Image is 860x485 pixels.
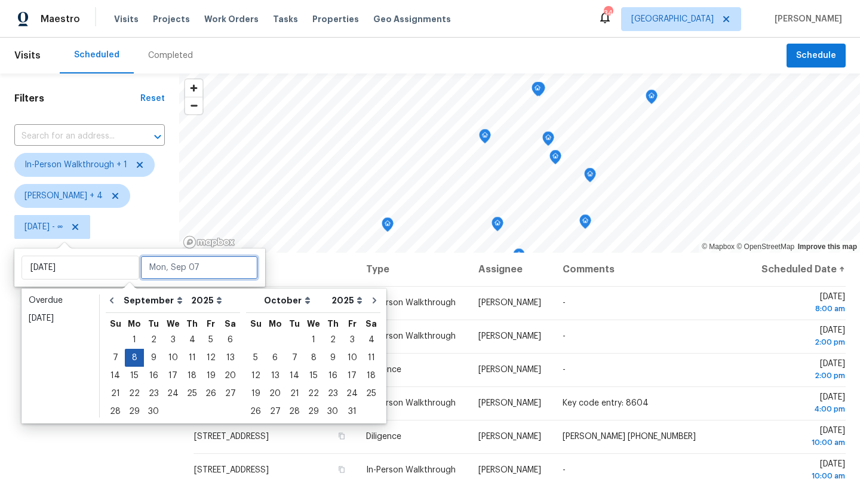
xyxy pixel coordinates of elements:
button: Zoom out [185,97,202,114]
div: Tue Oct 14 2025 [285,367,304,385]
div: Sat Sep 13 2025 [220,349,240,367]
div: 9 [144,349,163,366]
div: 16 [144,367,163,384]
div: 4 [362,331,380,348]
abbr: Saturday [365,320,377,328]
div: Thu Sep 25 2025 [183,385,201,403]
div: Thu Oct 02 2025 [323,331,342,349]
div: 10:00 am [758,437,845,449]
th: Address [193,253,357,286]
div: Map marker [646,90,658,108]
span: [PERSON_NAME] [478,299,541,307]
div: Map marker [532,82,543,100]
div: 12 [246,367,265,384]
abbr: Sunday [250,320,262,328]
div: Completed [148,50,193,62]
span: [STREET_ADDRESS] [194,432,269,441]
div: 24 [342,385,362,402]
span: [PERSON_NAME] [478,432,541,441]
select: Month [121,291,188,309]
div: 13 [265,367,285,384]
div: 25 [362,385,380,402]
div: Fri Oct 17 2025 [342,367,362,385]
abbr: Monday [269,320,282,328]
div: Sun Oct 05 2025 [246,349,265,367]
div: Sat Sep 27 2025 [220,385,240,403]
abbr: Tuesday [289,320,300,328]
div: 8 [304,349,323,366]
div: 19 [246,385,265,402]
div: Map marker [542,131,554,150]
button: Copy Address [336,464,347,475]
div: Sun Oct 26 2025 [246,403,265,420]
div: 29 [125,403,144,420]
div: 22 [304,385,323,402]
div: Thu Oct 16 2025 [323,367,342,385]
abbr: Friday [348,320,357,328]
div: 21 [106,385,125,402]
div: Tue Oct 28 2025 [285,403,304,420]
span: [PERSON_NAME] [PHONE_NUMBER] [563,432,696,441]
div: Sat Oct 04 2025 [362,331,380,349]
div: 12 [201,349,220,366]
div: Scheduled [74,49,119,61]
div: Reset [140,93,165,105]
span: [PERSON_NAME] [478,366,541,374]
div: 31 [342,403,362,420]
div: Tue Sep 30 2025 [144,403,163,420]
span: Visits [114,13,139,25]
span: Zoom in [185,79,202,97]
div: Tue Sep 23 2025 [144,385,163,403]
span: [DATE] [758,426,845,449]
div: Mon Sep 22 2025 [125,385,144,403]
a: Mapbox homepage [183,235,235,249]
canvas: Map [179,73,860,253]
div: 29 [304,403,323,420]
div: Wed Sep 17 2025 [163,367,183,385]
div: 6 [220,331,240,348]
span: - [563,366,566,374]
span: - [563,332,566,340]
div: Thu Sep 11 2025 [183,349,201,367]
span: [DATE] [758,460,845,482]
div: 11 [362,349,380,366]
div: Mon Sep 29 2025 [125,403,144,420]
div: Thu Oct 30 2025 [323,403,342,420]
input: Search for an address... [14,127,131,146]
div: 1 [125,331,144,348]
div: 2 [144,331,163,348]
div: 18 [183,367,201,384]
div: Wed Oct 15 2025 [304,367,323,385]
span: Projects [153,13,190,25]
div: Fri Sep 12 2025 [201,349,220,367]
div: Thu Oct 09 2025 [323,349,342,367]
div: 20 [265,385,285,402]
div: Overdue [29,294,92,306]
span: [PERSON_NAME] [478,332,541,340]
div: Mon Sep 08 2025 [125,349,144,367]
div: Wed Sep 24 2025 [163,385,183,403]
div: Tue Sep 02 2025 [144,331,163,349]
input: Start date [21,256,139,280]
div: Thu Sep 18 2025 [183,367,201,385]
span: [PERSON_NAME] [478,466,541,474]
div: 14 [285,367,304,384]
abbr: Saturday [225,320,236,328]
div: Map marker [549,150,561,168]
div: Wed Oct 01 2025 [304,331,323,349]
div: 30 [323,403,342,420]
div: Fri Oct 31 2025 [342,403,362,420]
div: Mon Oct 20 2025 [265,385,285,403]
span: In-Person Walkthrough [366,299,456,307]
div: Sun Oct 12 2025 [246,367,265,385]
div: 17 [342,367,362,384]
th: Assignee [469,253,553,286]
span: [GEOGRAPHIC_DATA] [631,13,714,25]
div: Sun Sep 07 2025 [106,349,125,367]
div: 9 [323,349,342,366]
div: Sat Oct 18 2025 [362,367,380,385]
div: Map marker [584,168,596,186]
div: Thu Oct 23 2025 [323,385,342,403]
div: Fri Sep 26 2025 [201,385,220,403]
select: Year [188,291,225,309]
